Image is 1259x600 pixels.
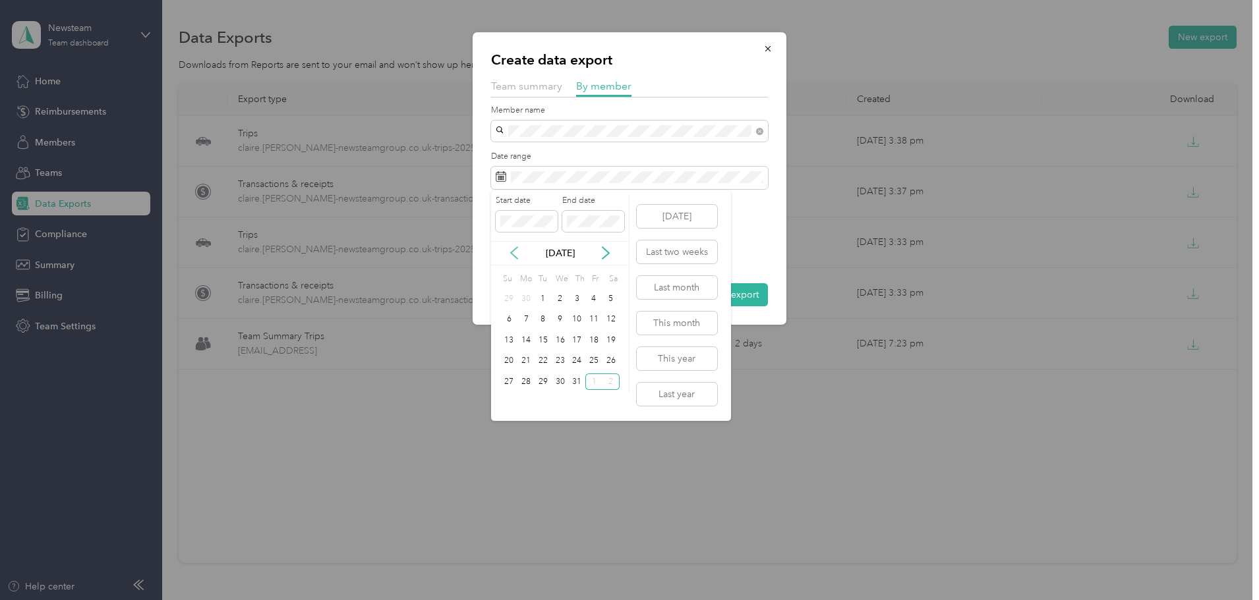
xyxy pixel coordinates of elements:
[637,347,717,370] button: This year
[552,353,569,369] div: 23
[585,290,602,307] div: 4
[576,80,631,92] span: By member
[501,332,518,348] div: 13
[568,290,585,307] div: 3
[637,312,717,335] button: This month
[1185,526,1259,600] iframe: Everlance-gr Chat Button Frame
[602,290,620,307] div: 5
[568,332,585,348] div: 17
[501,373,518,390] div: 27
[533,246,588,260] p: [DATE]
[517,373,535,390] div: 28
[535,312,552,328] div: 8
[501,290,518,307] div: 29
[517,270,532,288] div: Mo
[517,353,535,369] div: 21
[568,312,585,328] div: 10
[637,276,717,299] button: Last month
[590,270,602,288] div: Fr
[552,290,569,307] div: 2
[535,353,552,369] div: 22
[537,270,549,288] div: Tu
[637,205,717,228] button: [DATE]
[585,373,602,390] div: 1
[501,270,513,288] div: Su
[554,270,569,288] div: We
[607,270,620,288] div: Sa
[602,353,620,369] div: 26
[552,312,569,328] div: 9
[517,312,535,328] div: 7
[535,332,552,348] div: 15
[496,195,558,207] label: Start date
[562,195,624,207] label: End date
[491,80,562,92] span: Team summary
[501,353,518,369] div: 20
[568,373,585,390] div: 31
[535,290,552,307] div: 1
[501,312,518,328] div: 6
[585,312,602,328] div: 11
[491,151,768,163] label: Date range
[602,312,620,328] div: 12
[585,353,602,369] div: 25
[568,353,585,369] div: 24
[602,373,620,390] div: 2
[585,332,602,348] div: 18
[517,290,535,307] div: 30
[552,332,569,348] div: 16
[637,383,717,406] button: Last year
[637,240,717,263] button: Last two weeks
[535,373,552,390] div: 29
[602,332,620,348] div: 19
[573,270,585,288] div: Th
[517,332,535,348] div: 14
[491,51,768,69] p: Create data export
[491,105,768,117] label: Member name
[552,373,569,390] div: 30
